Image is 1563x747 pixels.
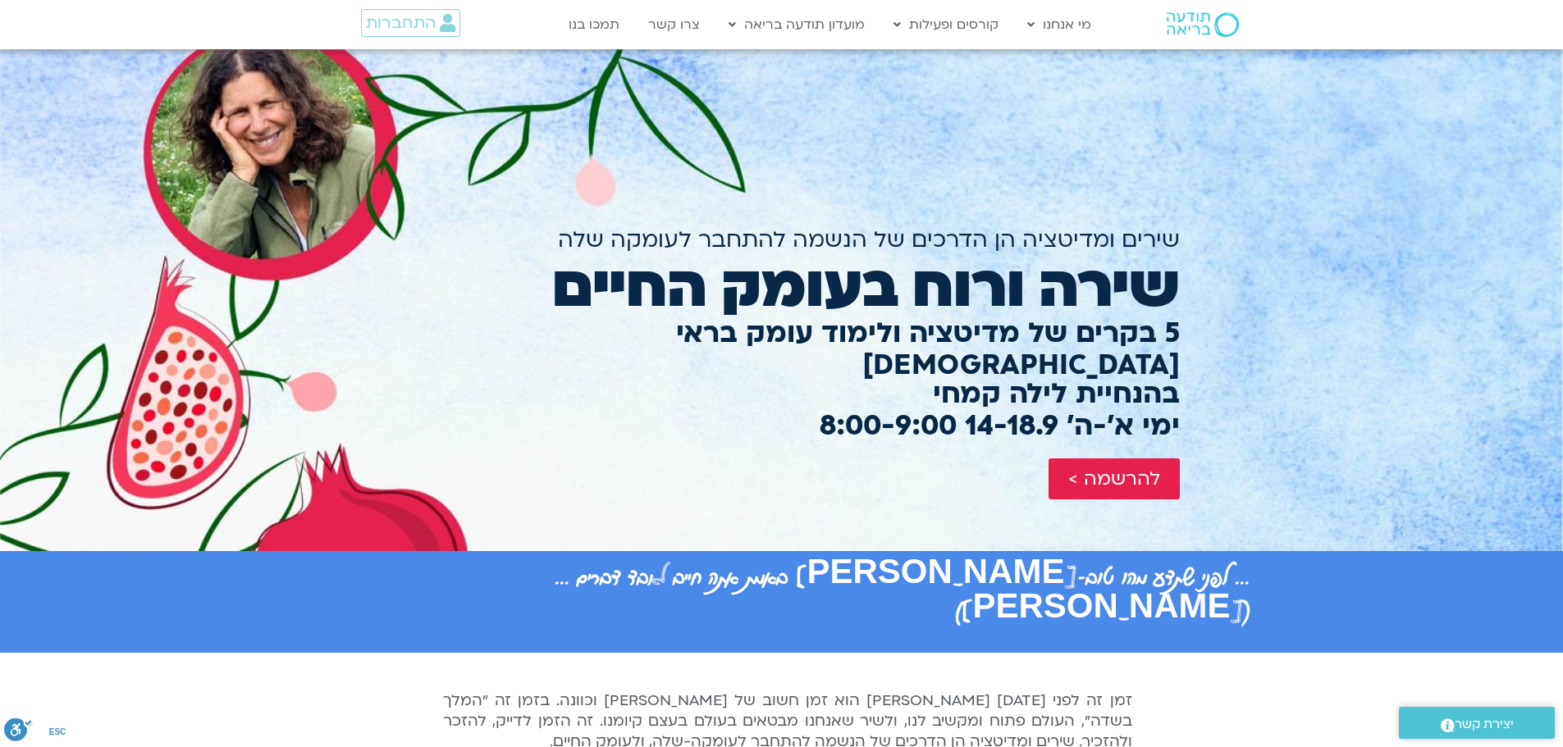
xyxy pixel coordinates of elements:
h2: ... לפני שתדע מהו טוב-[PERSON_NAME] באמת אתה חייב לאבד דברים ... ([PERSON_NAME]) [314,559,1250,628]
a: להרשמה > [1049,458,1180,499]
h2: שירה ורוח בעומק החיים [384,253,1180,321]
img: תודעה בריאה [1167,12,1239,37]
span: להרשמה > [1068,468,1160,490]
a: קורסים ופעילות [885,9,1007,40]
h2: 5 בקרים של מדיטציה ולימוד עומק בראי [DEMOGRAPHIC_DATA] [384,317,1180,381]
a: מי אנחנו [1019,9,1099,40]
span: יצירת קשר [1455,713,1514,736]
a: תמכו בנו [560,9,628,40]
a: התחברות [361,9,460,37]
span: התחברות [366,14,436,32]
a: יצירת קשר [1399,707,1555,739]
h2: שירים ומדיטציה הן הדרכים של הנשמה להתחבר לעומקה שלה [384,227,1180,253]
h2: בהנחיית לילה קמחי ימי א׳-ה׳ 14-18.9 8:00-9:00 [384,378,1180,442]
a: מועדון תודעה בריאה [720,9,873,40]
a: צרו קשר [640,9,708,40]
